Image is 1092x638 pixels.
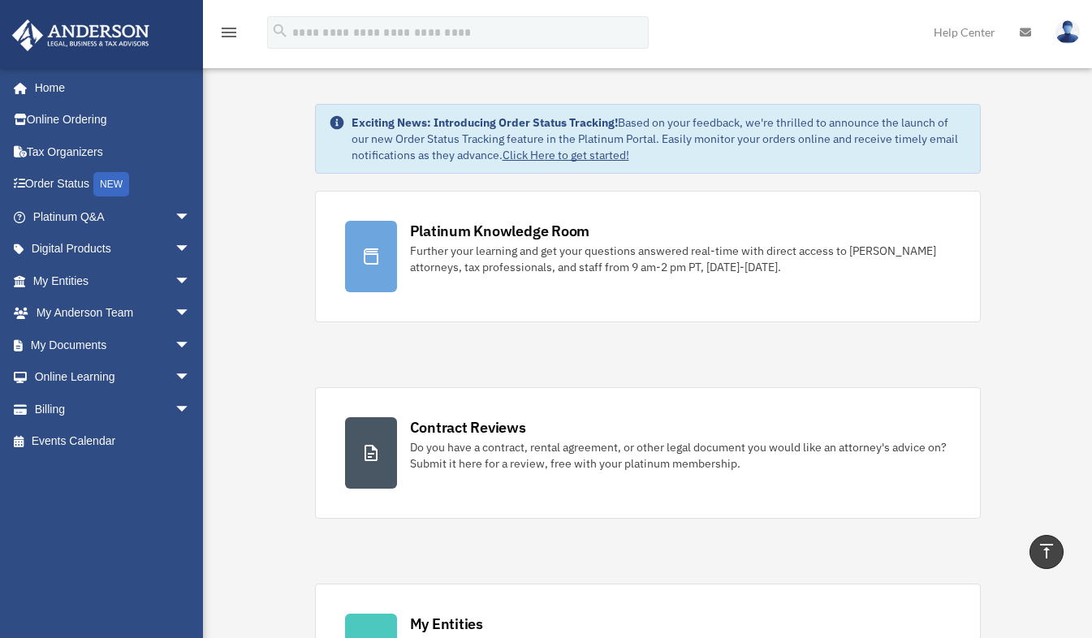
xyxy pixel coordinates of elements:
[410,614,483,634] div: My Entities
[11,71,207,104] a: Home
[1037,541,1056,561] i: vertical_align_top
[352,114,967,163] div: Based on your feedback, we're thrilled to announce the launch of our new Order Status Tracking fe...
[219,28,239,42] a: menu
[175,361,207,394] span: arrow_drop_down
[410,221,590,241] div: Platinum Knowledge Room
[11,329,215,361] a: My Documentsarrow_drop_down
[1029,535,1064,569] a: vertical_align_top
[503,148,629,162] a: Click Here to get started!
[11,168,215,201] a: Order StatusNEW
[410,439,951,472] div: Do you have a contract, rental agreement, or other legal document you would like an attorney's ad...
[175,265,207,298] span: arrow_drop_down
[11,393,215,425] a: Billingarrow_drop_down
[219,23,239,42] i: menu
[175,200,207,234] span: arrow_drop_down
[175,297,207,330] span: arrow_drop_down
[352,115,618,130] strong: Exciting News: Introducing Order Status Tracking!
[11,136,215,168] a: Tax Organizers
[175,329,207,362] span: arrow_drop_down
[315,387,981,519] a: Contract Reviews Do you have a contract, rental agreement, or other legal document you would like...
[11,104,215,136] a: Online Ordering
[11,361,215,394] a: Online Learningarrow_drop_down
[93,172,129,196] div: NEW
[271,22,289,40] i: search
[175,233,207,266] span: arrow_drop_down
[11,265,215,297] a: My Entitiesarrow_drop_down
[7,19,154,51] img: Anderson Advisors Platinum Portal
[315,191,981,322] a: Platinum Knowledge Room Further your learning and get your questions answered real-time with dire...
[410,417,526,438] div: Contract Reviews
[11,200,215,233] a: Platinum Q&Aarrow_drop_down
[175,393,207,426] span: arrow_drop_down
[410,243,951,275] div: Further your learning and get your questions answered real-time with direct access to [PERSON_NAM...
[11,233,215,265] a: Digital Productsarrow_drop_down
[11,425,215,458] a: Events Calendar
[1055,20,1080,44] img: User Pic
[11,297,215,330] a: My Anderson Teamarrow_drop_down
